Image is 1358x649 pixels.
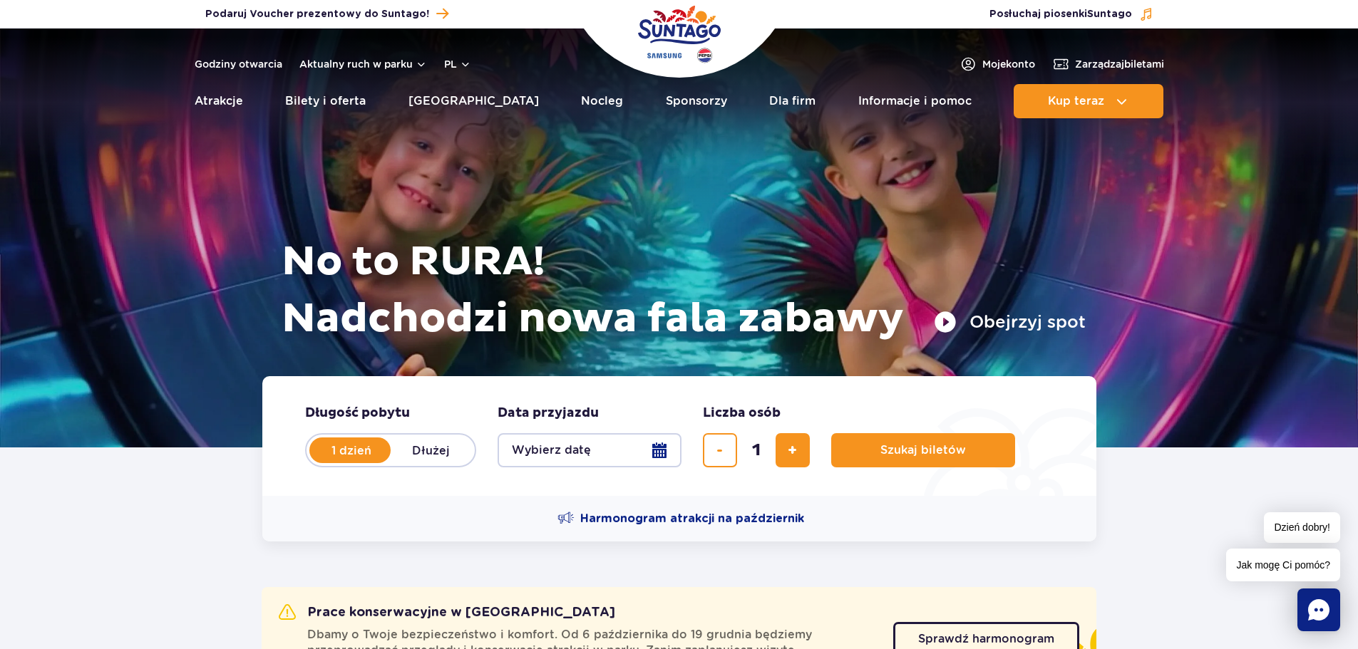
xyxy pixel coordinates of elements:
[498,433,681,467] button: Wybierz datę
[311,435,392,465] label: 1 dzień
[444,57,471,71] button: pl
[858,84,972,118] a: Informacje i pomoc
[1014,84,1163,118] button: Kup teraz
[1048,95,1104,108] span: Kup teraz
[989,7,1153,21] button: Posłuchaj piosenkiSuntago
[557,510,804,527] a: Harmonogram atrakcji na październik
[934,311,1086,333] button: Obejrzyj spot
[703,433,737,467] button: usuń bilet
[262,376,1096,496] form: Planowanie wizyty w Park of Poland
[498,405,599,422] span: Data przyjazdu
[279,604,615,621] h2: Prace konserwacyjne w [GEOGRAPHIC_DATA]
[703,405,781,422] span: Liczba osób
[391,435,472,465] label: Dłużej
[739,433,773,467] input: liczba biletów
[205,4,448,24] a: Podaruj Voucher prezentowy do Suntago!
[982,57,1035,71] span: Moje konto
[205,7,429,21] span: Podaruj Voucher prezentowy do Suntago!
[776,433,810,467] button: dodaj bilet
[581,84,623,118] a: Nocleg
[918,633,1054,645] span: Sprawdź harmonogram
[299,58,427,70] button: Aktualny ruch w parku
[1075,57,1164,71] span: Zarządzaj biletami
[1297,588,1340,631] div: Chat
[831,433,1015,467] button: Szukaj biletów
[1226,549,1340,581] span: Jak mogę Ci pomóc?
[282,234,1086,348] h1: No to RURA! Nadchodzi nowa fala zabawy
[769,84,816,118] a: Dla firm
[195,84,243,118] a: Atrakcje
[960,56,1035,73] a: Mojekonto
[305,405,410,422] span: Długość pobytu
[408,84,539,118] a: [GEOGRAPHIC_DATA]
[880,444,966,457] span: Szukaj biletów
[580,511,804,526] span: Harmonogram atrakcji na październik
[666,84,727,118] a: Sponsorzy
[1264,512,1340,543] span: Dzień dobry!
[195,57,282,71] a: Godziny otwarcia
[285,84,366,118] a: Bilety i oferta
[1087,9,1132,19] span: Suntago
[989,7,1132,21] span: Posłuchaj piosenki
[1052,56,1164,73] a: Zarządzajbiletami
